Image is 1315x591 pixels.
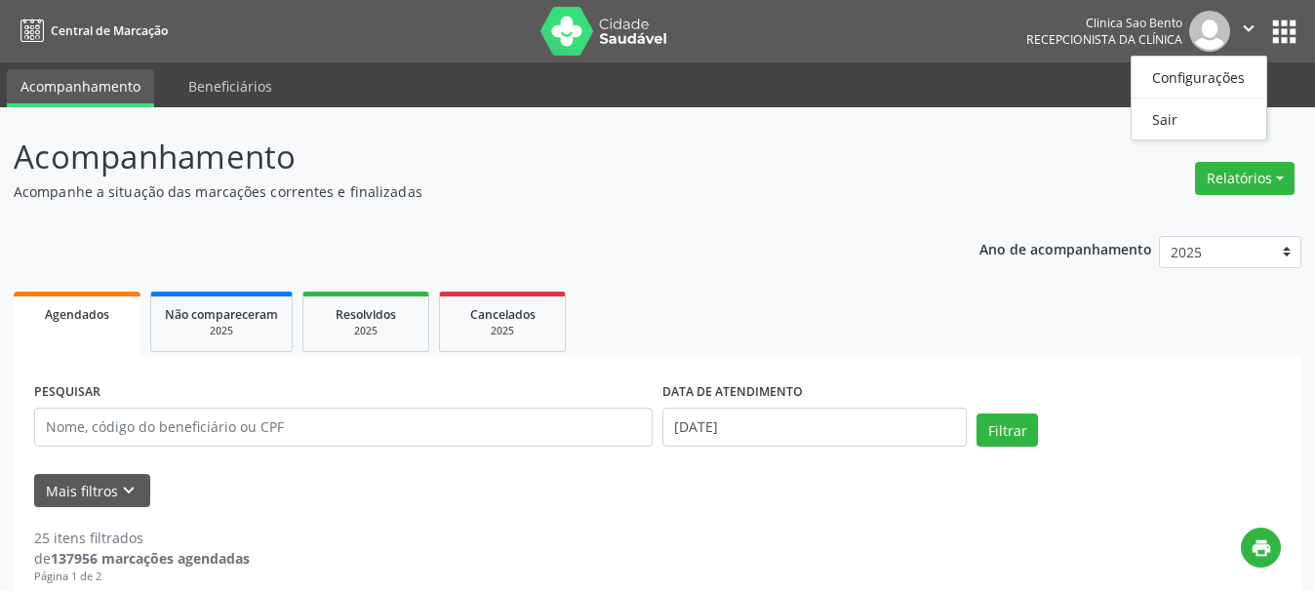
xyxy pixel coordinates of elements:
[470,306,536,323] span: Cancelados
[662,377,803,408] label: DATA DE ATENDIMENTO
[1132,105,1266,133] a: Sair
[34,408,653,447] input: Nome, código do beneficiário ou CPF
[317,324,415,338] div: 2025
[165,306,278,323] span: Não compareceram
[34,548,250,569] div: de
[454,324,551,338] div: 2025
[14,181,915,202] p: Acompanhe a situação das marcações correntes e finalizadas
[1189,11,1230,52] img: img
[662,408,967,447] input: Selecione um intervalo
[1195,162,1295,195] button: Relatórios
[34,474,150,508] button: Mais filtroskeyboard_arrow_down
[1251,537,1272,559] i: print
[1238,18,1259,39] i: 
[1131,56,1267,140] ul: 
[34,377,100,408] label: PESQUISAR
[175,69,286,103] a: Beneficiários
[118,480,139,501] i: keyboard_arrow_down
[14,133,915,181] p: Acompanhamento
[1230,11,1267,52] button: 
[336,306,396,323] span: Resolvidos
[51,549,250,568] strong: 137956 marcações agendadas
[165,324,278,338] div: 2025
[976,414,1038,447] button: Filtrar
[7,69,154,107] a: Acompanhamento
[34,569,250,585] div: Página 1 de 2
[51,22,168,39] span: Central de Marcação
[14,15,168,47] a: Central de Marcação
[1241,528,1281,568] button: print
[1267,15,1301,49] button: apps
[45,306,109,323] span: Agendados
[979,236,1152,260] p: Ano de acompanhamento
[1026,15,1182,31] div: Clinica Sao Bento
[1026,31,1182,48] span: Recepcionista da clínica
[1132,63,1266,91] a: Configurações
[34,528,250,548] div: 25 itens filtrados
